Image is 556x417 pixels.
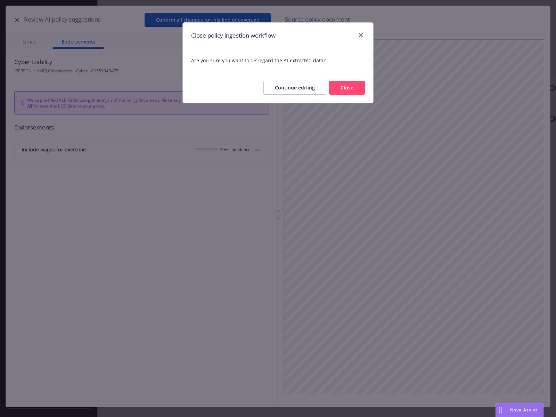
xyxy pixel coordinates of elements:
[263,81,326,95] button: Continue editing
[357,31,365,39] a: close
[329,81,365,95] button: Close
[496,403,505,417] div: Drag to move
[191,31,276,40] h1: Close policy ingestion workflow
[496,403,543,417] button: Nova Assist
[191,57,365,64] span: Are you sure you want to disregard the AI-extracted data?
[510,407,538,413] span: Nova Assist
